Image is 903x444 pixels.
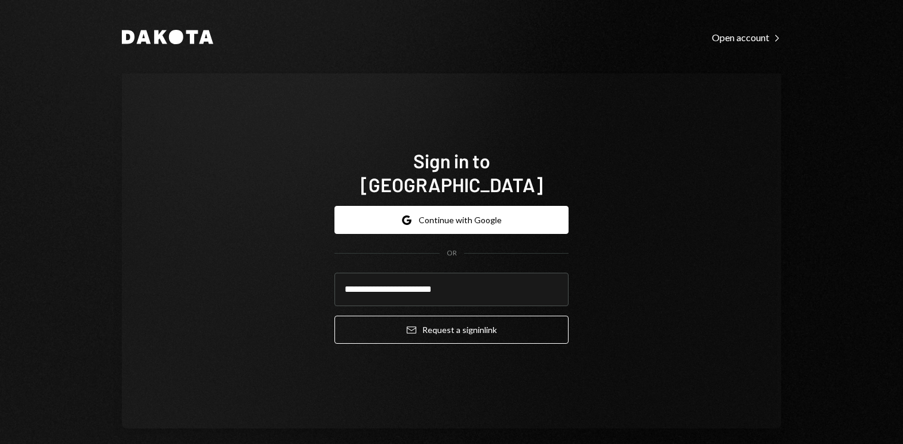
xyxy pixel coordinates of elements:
[712,30,781,44] a: Open account
[334,206,569,234] button: Continue with Google
[447,248,457,258] div: OR
[712,32,781,44] div: Open account
[334,149,569,196] h1: Sign in to [GEOGRAPHIC_DATA]
[334,316,569,344] button: Request a signinlink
